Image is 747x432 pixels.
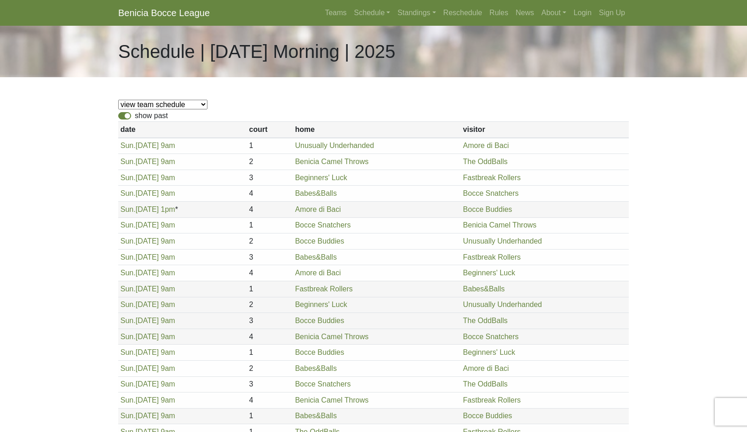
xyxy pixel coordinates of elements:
a: Sun.[DATE] 9am [121,142,175,149]
a: Sun.[DATE] 1pm [121,205,175,213]
span: Sun. [121,333,136,341]
a: Beginners' Luck [463,269,515,277]
span: Sun. [121,253,136,261]
td: 4 [247,265,293,281]
td: 1 [247,345,293,361]
a: Fastbreak Rollers [295,285,352,293]
h1: Schedule | [DATE] Morning | 2025 [118,40,396,63]
a: Sign Up [595,4,629,22]
a: Standings [394,4,439,22]
span: Sun. [121,221,136,229]
a: Sun.[DATE] 9am [121,285,175,293]
td: 4 [247,201,293,217]
td: 1 [247,138,293,154]
a: Teams [321,4,350,22]
a: Benicia Camel Throws [295,396,368,404]
a: News [512,4,538,22]
a: Fastbreak Rollers [463,396,521,404]
a: Sun.[DATE] 9am [121,158,175,165]
a: Reschedule [440,4,486,22]
span: Sun. [121,285,136,293]
a: Bocce Buddies [463,412,512,420]
a: Beginners' Luck [295,301,347,308]
a: Beginners' Luck [463,348,515,356]
span: Sun. [121,364,136,372]
a: Schedule [351,4,394,22]
a: Sun.[DATE] 9am [121,221,175,229]
a: Sun.[DATE] 9am [121,380,175,388]
td: 2 [247,297,293,313]
span: Sun. [121,396,136,404]
span: Sun. [121,158,136,165]
a: The OddBalls [463,158,508,165]
a: Rules [486,4,512,22]
a: Sun.[DATE] 9am [121,174,175,182]
a: Login [570,4,595,22]
a: Sun.[DATE] 9am [121,364,175,372]
th: home [293,122,461,138]
label: show past [135,110,168,121]
a: Benicia Camel Throws [295,333,368,341]
td: 1 [247,408,293,424]
a: Bocce Snatchers [463,333,519,341]
a: The OddBalls [463,380,508,388]
th: date [118,122,247,138]
span: Sun. [121,174,136,182]
td: 4 [247,186,293,202]
a: Beginners' Luck [295,174,347,182]
span: Sun. [121,412,136,420]
a: Benicia Camel Throws [463,221,537,229]
a: Fastbreak Rollers [463,174,521,182]
td: 3 [247,376,293,392]
a: Amore di Baci [463,364,509,372]
td: 2 [247,154,293,170]
span: Sun. [121,189,136,197]
a: Sun.[DATE] 9am [121,333,175,341]
a: About [538,4,570,22]
a: Babes&Balls [295,253,337,261]
a: Bocce Buddies [295,237,344,245]
td: 3 [247,249,293,265]
a: Unusually Underhanded [463,237,542,245]
td: 2 [247,233,293,250]
span: Sun. [121,317,136,324]
a: Sun.[DATE] 9am [121,348,175,356]
a: Babes&Balls [463,285,505,293]
span: Sun. [121,380,136,388]
span: Sun. [121,205,136,213]
td: 4 [247,329,293,345]
td: 3 [247,170,293,186]
a: Unusually Underhanded [295,142,374,149]
a: Bocce Snatchers [295,380,351,388]
td: 1 [247,217,293,233]
a: Bocce Buddies [295,317,344,324]
span: Sun. [121,269,136,277]
a: Sun.[DATE] 9am [121,269,175,277]
a: Bocce Snatchers [295,221,351,229]
a: Unusually Underhanded [463,301,542,308]
a: Babes&Balls [295,412,337,420]
a: Sun.[DATE] 9am [121,412,175,420]
td: 3 [247,313,293,329]
a: Amore di Baci [463,142,509,149]
a: Amore di Baci [295,205,341,213]
a: Bocce Buddies [463,205,512,213]
td: 2 [247,360,293,376]
a: Benicia Bocce League [118,4,210,22]
a: Bocce Snatchers [463,189,519,197]
a: Sun.[DATE] 9am [121,189,175,197]
span: Sun. [121,142,136,149]
a: Bocce Buddies [295,348,344,356]
a: Amore di Baci [295,269,341,277]
a: Sun.[DATE] 9am [121,253,175,261]
a: Sun.[DATE] 9am [121,396,175,404]
a: Sun.[DATE] 9am [121,317,175,324]
a: Babes&Balls [295,189,337,197]
span: Sun. [121,301,136,308]
a: Benicia Camel Throws [295,158,368,165]
a: Sun.[DATE] 9am [121,301,175,308]
span: Sun. [121,348,136,356]
td: 1 [247,281,293,297]
th: court [247,122,293,138]
a: Sun.[DATE] 9am [121,237,175,245]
